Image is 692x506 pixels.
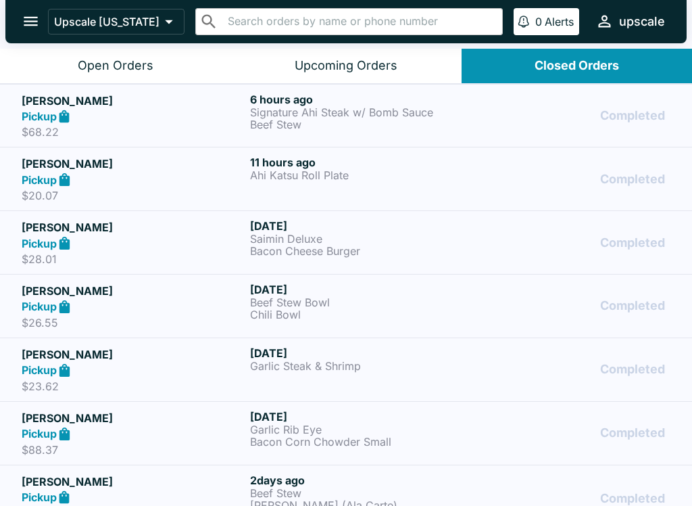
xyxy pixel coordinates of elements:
p: Saimin Deluxe [250,233,473,245]
p: Garlic Rib Eye [250,423,473,436]
p: 0 [535,15,542,28]
strong: Pickup [22,237,57,250]
h5: [PERSON_NAME] [22,156,245,172]
strong: Pickup [22,427,57,440]
p: Chili Bowl [250,308,473,321]
div: Open Orders [78,58,153,74]
p: $23.62 [22,379,245,393]
h6: 11 hours ago [250,156,473,169]
button: open drawer [14,4,48,39]
p: Bacon Corn Chowder Small [250,436,473,448]
input: Search orders by name or phone number [224,12,497,31]
h5: [PERSON_NAME] [22,346,245,363]
h6: [DATE] [250,219,473,233]
p: Ahi Katsu Roll Plate [250,169,473,181]
p: Beef Stew Bowl [250,296,473,308]
div: Upcoming Orders [295,58,397,74]
button: Upscale [US_STATE] [48,9,184,34]
strong: Pickup [22,490,57,504]
h6: 6 hours ago [250,93,473,106]
strong: Pickup [22,300,57,313]
h5: [PERSON_NAME] [22,283,245,299]
button: upscale [590,7,670,36]
p: $68.22 [22,125,245,139]
p: Bacon Cheese Burger [250,245,473,257]
p: Signature Ahi Steak w/ Bomb Sauce [250,106,473,118]
p: Alerts [545,15,574,28]
span: 2 days ago [250,474,305,487]
h6: [DATE] [250,410,473,423]
p: Garlic Steak & Shrimp [250,360,473,372]
strong: Pickup [22,363,57,377]
h5: [PERSON_NAME] [22,219,245,235]
strong: Pickup [22,173,57,187]
p: Upscale [US_STATE] [54,15,159,28]
p: Beef Stew [250,487,473,499]
h6: [DATE] [250,346,473,360]
h5: [PERSON_NAME] [22,410,245,426]
p: Beef Stew [250,118,473,131]
p: $88.37 [22,443,245,457]
h5: [PERSON_NAME] [22,474,245,490]
h5: [PERSON_NAME] [22,93,245,109]
strong: Pickup [22,110,57,123]
p: $20.07 [22,189,245,202]
h6: [DATE] [250,283,473,296]
p: $28.01 [22,252,245,266]
div: upscale [619,14,665,30]
p: $26.55 [22,316,245,329]
div: Closed Orders [535,58,619,74]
